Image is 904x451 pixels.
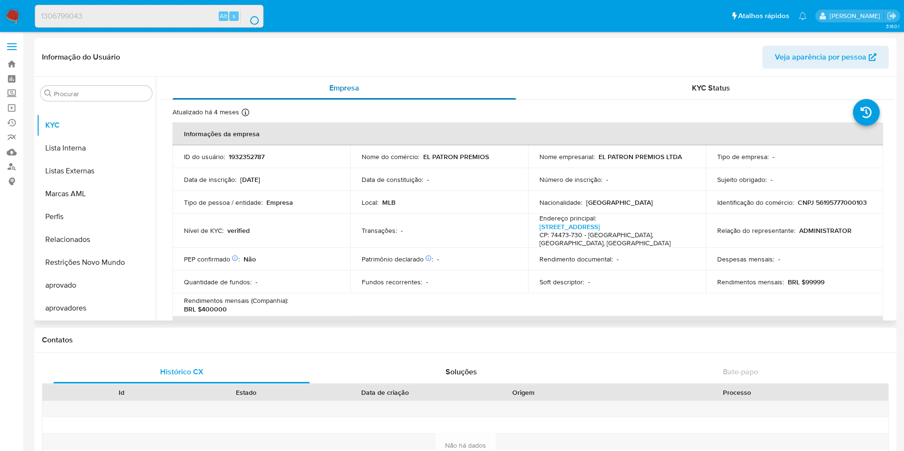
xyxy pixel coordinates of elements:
[539,255,613,263] p: Rendimento documental :
[830,11,884,20] p: magno.ferreira@mercadopago.com.br
[401,226,403,235] p: -
[717,278,784,286] p: Rendimentos mensais :
[35,10,263,22] input: Pesquise usuários ou casos...
[762,46,889,69] button: Veja aparência por pessoa
[588,278,590,286] p: -
[160,366,203,377] span: Histórico CX
[315,388,455,397] div: Data de criação
[37,137,156,160] button: Lista Interna
[173,122,883,145] th: Informações da empresa
[362,255,433,263] p: Patrimônio declarado :
[37,114,156,137] button: KYC
[362,175,423,184] p: Data de constituição :
[599,152,682,161] p: EL PATRON PREMIOS LTDA
[738,11,789,21] span: Atalhos rápidos
[887,11,897,21] a: Sair
[775,46,866,69] span: Veja aparência por pessoa
[184,152,225,161] p: ID do usuário :
[788,278,824,286] p: BRL $99999
[362,198,378,207] p: Local :
[772,152,774,161] p: -
[427,175,429,184] p: -
[37,251,156,274] button: Restrições Novo Mundo
[362,152,419,161] p: Nome do comércio :
[382,198,396,207] p: MLB
[37,228,156,251] button: Relacionados
[37,182,156,205] button: Marcas AML
[426,278,428,286] p: -
[329,82,359,93] span: Empresa
[446,366,477,377] span: Soluções
[229,152,264,161] p: 1932352787
[184,175,236,184] p: Data de inscrição :
[220,11,227,20] span: Alt
[778,255,780,263] p: -
[240,175,260,184] p: [DATE]
[606,175,608,184] p: -
[539,231,691,248] h4: CP: 74473-730 - [GEOGRAPHIC_DATA], [GEOGRAPHIC_DATA], [GEOGRAPHIC_DATA]
[255,278,257,286] p: -
[37,274,156,297] button: aprovado
[539,175,602,184] p: Número de inscrição :
[617,255,619,263] p: -
[227,226,250,235] p: verified
[723,366,758,377] span: Bate-papo
[37,205,156,228] button: Perfis
[37,160,156,182] button: Listas Externas
[184,278,252,286] p: Quantidade de fundos :
[717,175,767,184] p: Sujeito obrigado :
[468,388,579,397] div: Origem
[184,305,227,313] p: BRL $400000
[266,198,293,207] p: Empresa
[184,198,263,207] p: Tipo de pessoa / entidade :
[799,12,807,20] a: Notificações
[539,198,582,207] p: Nacionalidade :
[240,10,260,23] button: search-icon
[37,297,156,320] button: aprovadores
[717,152,769,161] p: Tipo de empresa :
[717,226,795,235] p: Relação do representante :
[539,214,596,222] p: Endereço principal :
[184,255,240,263] p: PEP confirmado :
[233,11,235,20] span: s
[362,226,397,235] p: Transações :
[593,388,882,397] div: Processo
[771,175,772,184] p: -
[244,255,256,263] p: Não
[191,388,302,397] div: Estado
[184,296,288,305] p: Rendimentos mensais (Companhia) :
[44,90,52,97] button: Procurar
[423,152,489,161] p: EL PATRON PREMIOS
[184,226,223,235] p: Nível de KYC :
[362,278,422,286] p: Fundos recorrentes :
[586,198,653,207] p: [GEOGRAPHIC_DATA]
[717,255,774,263] p: Despesas mensais :
[692,82,730,93] span: KYC Status
[173,108,239,117] p: Atualizado há 4 meses
[799,226,852,235] p: ADMINISTRATOR
[54,90,148,98] input: Procurar
[539,278,584,286] p: Soft descriptor :
[66,388,177,397] div: Id
[717,198,794,207] p: Identificação do comércio :
[539,222,600,231] a: [STREET_ADDRESS]
[798,198,867,207] p: CNPJ 56195777000103
[539,152,595,161] p: Nome empresarial :
[42,52,120,62] h1: Informação do Usuário
[42,335,889,345] h1: Contatos
[173,316,883,339] th: Detalhes de contato
[437,255,439,263] p: -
